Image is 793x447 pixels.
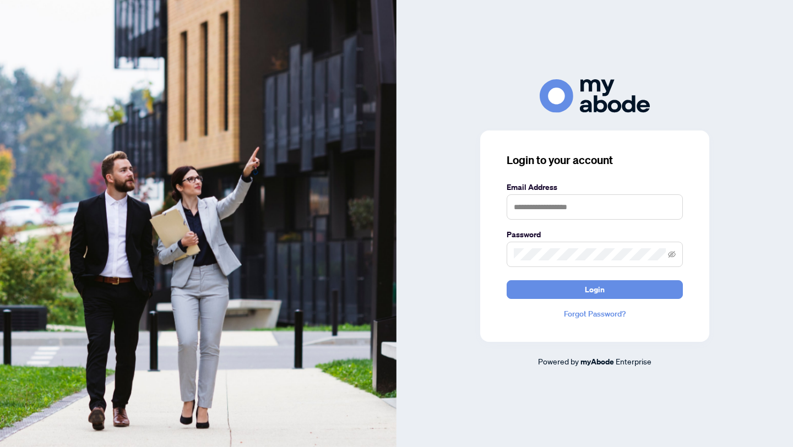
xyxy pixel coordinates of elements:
span: Login [585,281,605,298]
img: ma-logo [540,79,650,113]
span: eye-invisible [668,250,676,258]
label: Password [507,228,683,241]
label: Email Address [507,181,683,193]
button: Login [507,280,683,299]
span: Powered by [538,356,579,366]
span: Enterprise [616,356,651,366]
a: Forgot Password? [507,308,683,320]
a: myAbode [580,356,614,368]
h3: Login to your account [507,152,683,168]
